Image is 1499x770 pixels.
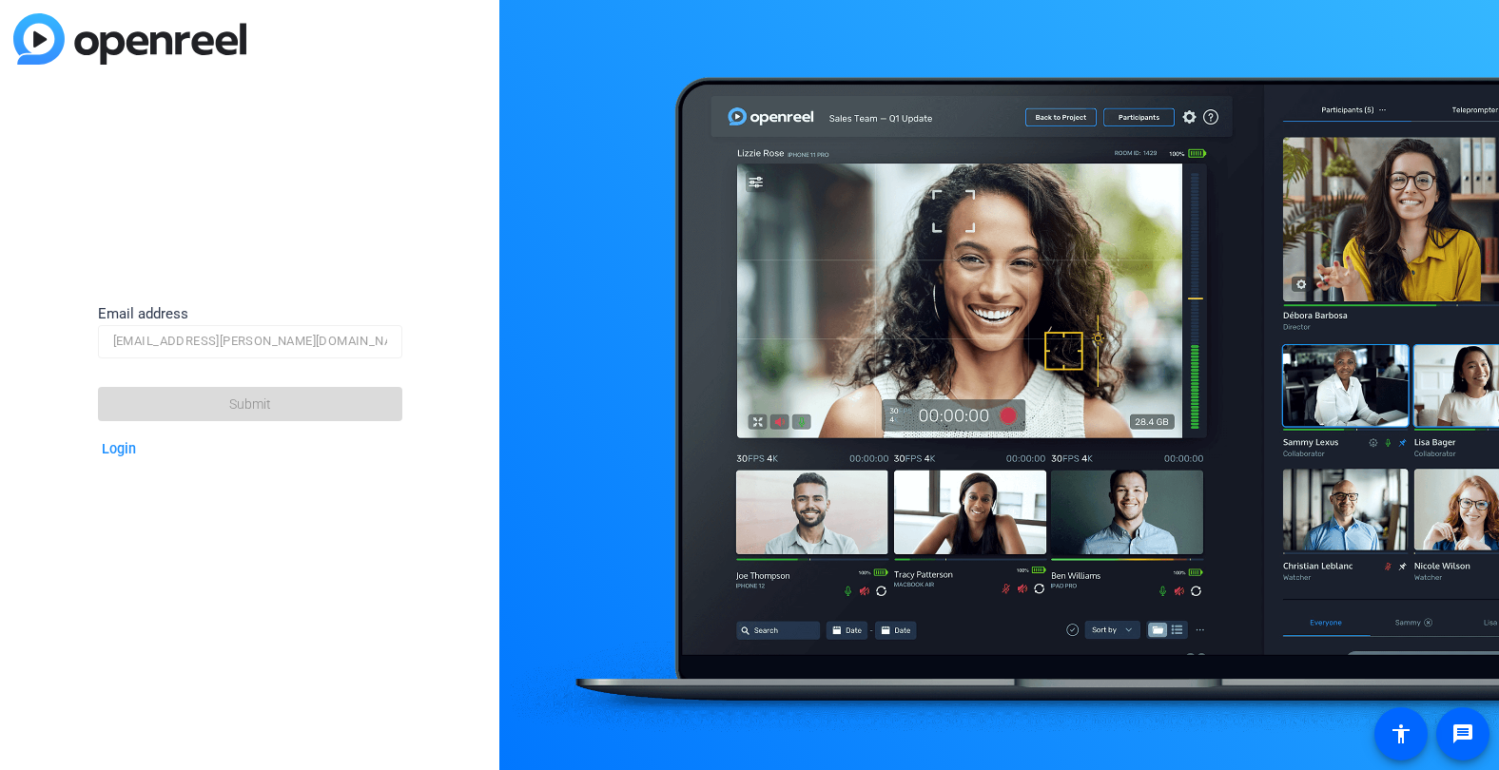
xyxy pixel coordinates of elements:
[98,305,188,322] span: Email address
[102,441,136,457] a: Login
[1451,722,1474,745] mat-icon: message
[1390,722,1412,745] mat-icon: accessibility
[13,13,246,65] img: blue-gradient.svg
[113,330,387,353] input: Email address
